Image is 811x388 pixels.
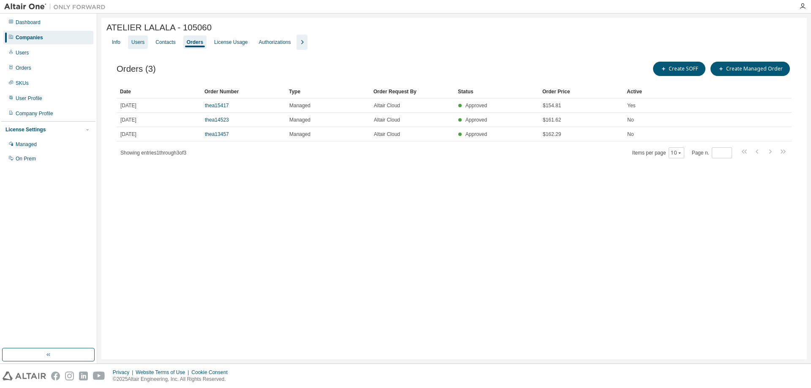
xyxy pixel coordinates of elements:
[465,131,487,137] span: Approved
[205,103,229,109] a: thea15417
[205,131,229,137] a: thea13457
[543,131,561,138] span: $162.29
[113,369,136,376] div: Privacy
[106,23,212,33] span: ATELIER LALALA - 105060
[16,141,37,148] div: Managed
[112,39,120,46] div: Info
[16,95,42,102] div: User Profile
[542,85,620,98] div: Order Price
[374,131,400,138] span: Altair Cloud
[155,39,175,46] div: Contacts
[289,85,367,98] div: Type
[671,149,682,156] button: 10
[120,102,136,109] span: [DATE]
[16,110,53,117] div: Company Profile
[458,85,536,98] div: Status
[117,64,156,74] span: Orders (3)
[653,62,705,76] button: Create SOFF
[51,372,60,380] img: facebook.svg
[120,117,136,123] span: [DATE]
[120,85,198,98] div: Date
[16,34,43,41] div: Companies
[16,65,31,71] div: Orders
[16,49,29,56] div: Users
[627,85,741,98] div: Active
[93,372,105,380] img: youtube.svg
[289,131,310,138] span: Managed
[627,102,636,109] span: Yes
[259,39,291,46] div: Authorizations
[627,131,634,138] span: No
[204,85,282,98] div: Order Number
[289,102,310,109] span: Managed
[16,155,36,162] div: On Prem
[120,131,136,138] span: [DATE]
[205,117,229,123] a: thea14523
[692,147,732,158] span: Page n.
[4,3,110,11] img: Altair One
[374,117,400,123] span: Altair Cloud
[373,85,451,98] div: Order Request By
[65,372,74,380] img: instagram.svg
[543,117,561,123] span: $161.62
[136,369,191,376] div: Website Terms of Use
[3,372,46,380] img: altair_logo.svg
[374,102,400,109] span: Altair Cloud
[627,117,634,123] span: No
[79,372,88,380] img: linkedin.svg
[710,62,790,76] button: Create Managed Order
[16,80,29,87] div: SKUs
[465,103,487,109] span: Approved
[120,150,186,156] span: Showing entries 1 through 3 of 3
[632,147,684,158] span: Items per page
[465,117,487,123] span: Approved
[214,39,248,46] div: License Usage
[289,117,310,123] span: Managed
[187,39,203,46] div: Orders
[543,102,561,109] span: $154.81
[131,39,144,46] div: Users
[5,126,46,133] div: License Settings
[113,376,233,383] p: © 2025 Altair Engineering, Inc. All Rights Reserved.
[16,19,41,26] div: Dashboard
[191,369,232,376] div: Cookie Consent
